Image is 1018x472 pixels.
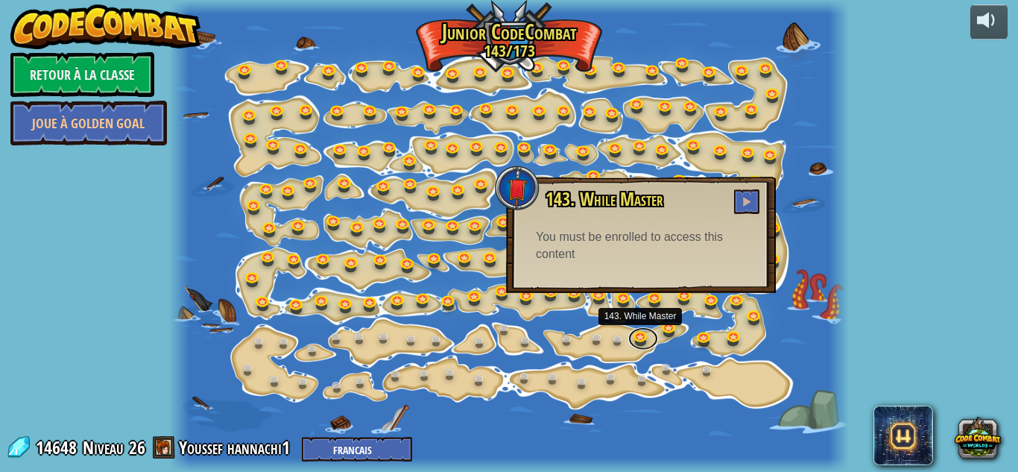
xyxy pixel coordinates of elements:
a: Joue à Golden Goal [10,101,167,145]
a: Youssef hannachi1 [179,435,294,459]
span: Niveau [83,435,124,460]
span: 26 [129,435,145,459]
img: CodeCombat - Learn how to code by playing a game [10,4,201,49]
span: 143. While Master [546,186,663,212]
div: You must be enrolled to access this content [536,229,746,263]
span: 14648 [36,435,81,459]
button: Ajuster le volume [970,4,1008,40]
button: Jouer [734,189,759,214]
a: Retour à la Classe [10,52,154,97]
